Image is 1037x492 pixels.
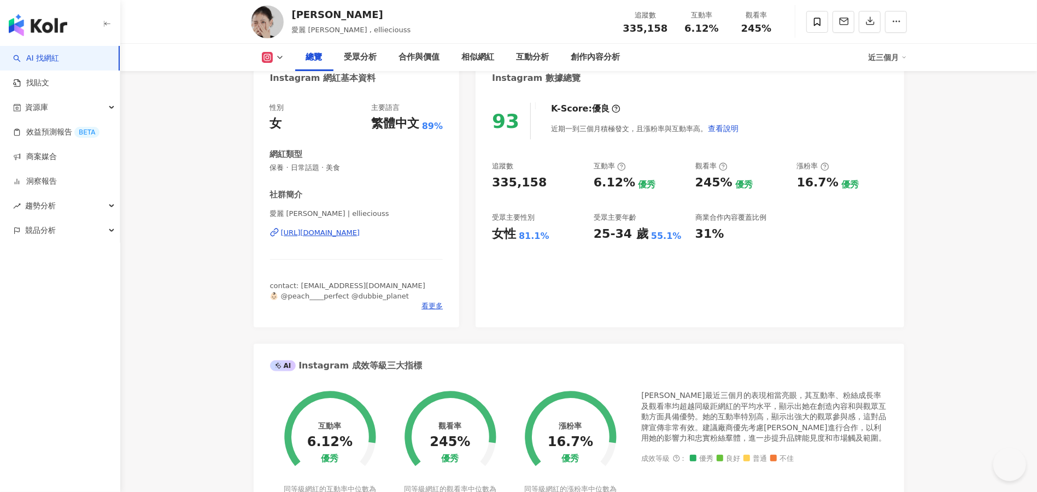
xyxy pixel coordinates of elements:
span: 245% [741,23,772,34]
div: Instagram 網紅基本資料 [270,72,376,84]
span: 查看說明 [708,124,739,133]
div: 受眾主要性別 [492,213,535,222]
div: 6.12% [307,435,353,450]
span: 89% [422,120,443,132]
iframe: Help Scout Beacon - Open [993,448,1026,481]
img: logo [9,14,67,36]
span: 資源庫 [25,95,48,120]
div: 優秀 [735,179,753,191]
div: 相似網紅 [462,51,495,64]
a: 找貼文 [13,78,49,89]
div: 16.7% [548,435,593,450]
div: 商業合作內容覆蓋比例 [695,213,766,222]
div: 女性 [492,226,516,243]
div: Instagram 數據總覽 [492,72,581,84]
div: 觀看率 [695,161,728,171]
div: 優秀 [561,454,579,464]
div: 主要語言 [371,103,400,113]
div: K-Score : [551,103,620,115]
span: 不佳 [770,455,794,463]
div: 6.12% [594,174,635,191]
div: 觀看率 [736,10,777,21]
div: [URL][DOMAIN_NAME] [281,228,360,238]
span: 保養 · 日常話題 · 美食 [270,163,443,173]
a: 洞察報告 [13,176,57,187]
a: searchAI 找網紅 [13,53,59,64]
div: 網紅類型 [270,149,303,160]
span: 競品分析 [25,218,56,243]
span: 優秀 [690,455,714,463]
div: 優秀 [638,179,655,191]
span: 愛麗 [PERSON_NAME] | ellieciouss [270,209,443,219]
div: 合作與價值 [399,51,440,64]
div: 近三個月 [869,49,907,66]
div: 繁體中文 [371,115,419,132]
div: 互動率 [594,161,626,171]
a: 效益預測報告BETA [13,127,99,138]
div: Instagram 成效等級三大指標 [270,360,422,372]
img: KOL Avatar [251,5,284,38]
div: 性別 [270,103,284,113]
div: 245% [430,435,470,450]
div: 漲粉率 [797,161,829,171]
div: 優秀 [321,454,338,464]
a: 商案媒合 [13,151,57,162]
div: 335,158 [492,174,547,191]
div: AI [270,360,296,371]
div: 31% [695,226,724,243]
div: 漲粉率 [559,421,582,430]
span: rise [13,202,21,210]
div: 互動分析 [517,51,549,64]
span: 看更多 [421,301,443,311]
span: 普通 [743,455,768,463]
div: [PERSON_NAME]最近三個月的表現相當亮眼，其互動率、粉絲成長率及觀看率均超越同級距網紅的平均水平，顯示出她在創造內容和與觀眾互動方面具備優勢。她的互動率特別高，顯示出強大的觀眾參與感，... [642,390,888,444]
div: 55.1% [651,230,682,242]
div: 優秀 [442,454,459,464]
span: 趨勢分析 [25,194,56,218]
div: 優秀 [841,179,859,191]
div: 追蹤數 [623,10,668,21]
div: 25-34 歲 [594,226,648,243]
span: 良好 [717,455,741,463]
div: 受眾分析 [344,51,377,64]
span: 6.12% [684,23,718,34]
div: [PERSON_NAME] [292,8,411,21]
div: 觀看率 [439,421,462,430]
div: 近期一到三個月積極發文，且漲粉率與互動率高。 [551,118,739,139]
div: 受眾主要年齡 [594,213,636,222]
div: 社群簡介 [270,189,303,201]
div: 93 [492,110,519,132]
a: [URL][DOMAIN_NAME] [270,228,443,238]
span: 335,158 [623,22,668,34]
div: 81.1% [519,230,549,242]
div: 總覽 [306,51,323,64]
div: 245% [695,174,733,191]
div: 16.7% [797,174,839,191]
div: 優良 [592,103,610,115]
span: contact: [EMAIL_ADDRESS][DOMAIN_NAME] 👶🏻 @peach____perfect @dubbie_planet [270,282,425,300]
div: 互動率 [681,10,723,21]
div: 成效等級 ： [642,455,888,463]
div: 女 [270,115,282,132]
span: 愛麗 [PERSON_NAME] , ellieciouss [292,26,411,34]
div: 創作內容分析 [571,51,620,64]
div: 互動率 [318,421,341,430]
div: 追蹤數 [492,161,513,171]
button: 查看說明 [707,118,739,139]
